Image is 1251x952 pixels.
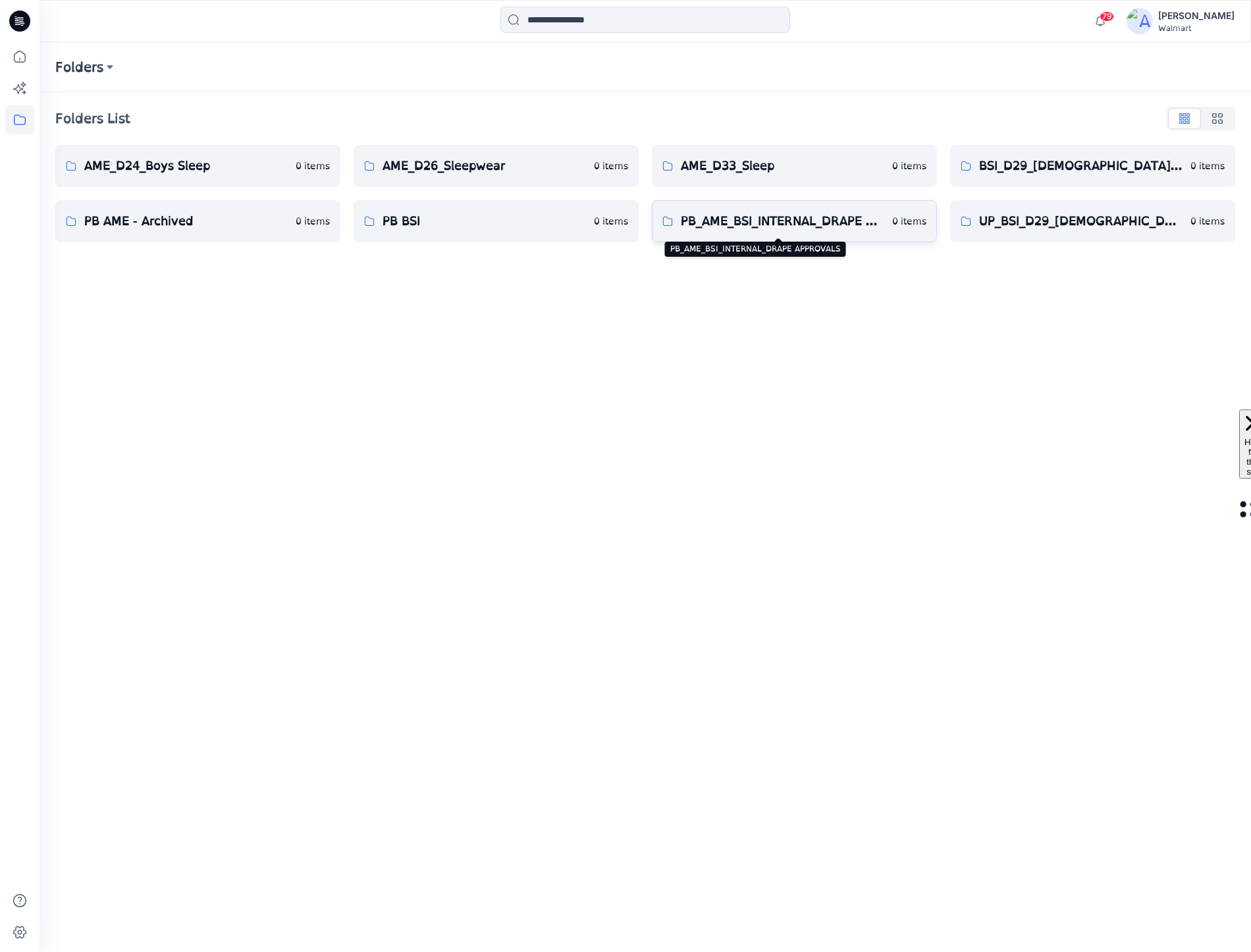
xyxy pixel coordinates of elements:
[383,157,586,175] p: AME_D26_Sleepwear
[55,200,340,242] a: PB AME - Archived0 items
[1158,24,1235,33] div: Walmart
[55,58,103,76] a: Folders
[84,157,288,175] p: AME_D24_Boys Sleep
[1190,215,1225,228] p: 0 items
[55,145,340,187] a: AME_D24_Boys Sleep0 items
[979,157,1183,175] p: BSI_D29_[DEMOGRAPHIC_DATA] sleep pant
[383,212,586,230] p: PB BSI
[979,212,1183,230] p: UP_BSI_D29_[DEMOGRAPHIC_DATA] sleep pant
[652,200,937,242] a: PB_AME_BSI_INTERNAL_DRAPE APPROVALS0 items
[681,157,884,175] p: AME_D33_Sleep
[296,159,330,173] p: 0 items
[892,159,926,173] p: 0 items
[950,145,1235,187] a: BSI_D29_[DEMOGRAPHIC_DATA] sleep pant0 items
[681,212,884,230] p: PB_AME_BSI_INTERNAL_DRAPE APPROVALS
[950,200,1235,242] a: UP_BSI_D29_[DEMOGRAPHIC_DATA] sleep pant0 items
[1190,159,1225,173] p: 0 items
[594,215,628,228] p: 0 items
[652,145,937,187] a: AME_D33_Sleep0 items
[594,159,628,173] p: 0 items
[296,215,330,228] p: 0 items
[84,212,288,230] p: PB AME - Archived
[1127,8,1153,34] img: avatar
[1158,8,1235,24] div: [PERSON_NAME]
[354,145,639,187] a: AME_D26_Sleepwear0 items
[1100,11,1114,22] span: 79
[892,215,926,228] p: 0 items
[354,200,639,242] a: PB BSI0 items
[55,109,130,128] p: Folders List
